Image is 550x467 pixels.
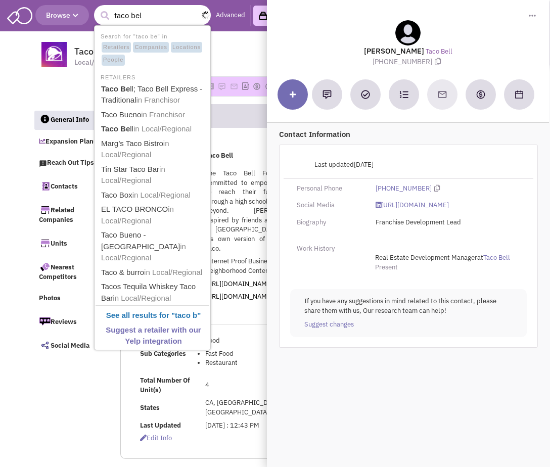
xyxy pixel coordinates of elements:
[101,205,174,225] span: in Local/Regional
[323,90,332,99] img: Add a note
[34,175,104,197] a: Contacts
[205,349,307,359] li: Fast Food
[132,191,191,199] span: in Local/Regional
[375,253,477,262] span: Real Estate Development Manager
[483,253,510,263] a: Taco Bell
[376,218,461,226] span: Franchise Development Lead
[290,184,369,194] div: Personal Phone
[399,90,408,99] img: Subscribe to a cadence
[376,184,432,194] a: [PHONE_NUMBER]
[98,108,209,122] a: Taco Buenoin Franchisor
[74,45,112,57] span: Taco Bell
[203,255,308,277] td: Internet Proof Business, Neighborhood Centered Retail
[290,244,369,254] div: Work History
[304,297,513,315] p: If you have any suggestions in mind related to this contact, please share them with us, Our resea...
[230,82,238,90] img: Please add to your accounts
[102,42,131,53] span: Retailers
[98,203,209,227] a: EL TACO BRONCOin Local/Regional
[426,47,452,57] a: Taco Bell
[144,268,202,276] span: in Local/Regional
[290,218,369,227] div: Biography
[140,349,186,358] b: Sub Categories
[96,71,209,82] li: RETAILERS
[304,320,354,330] a: Suggest changes
[216,11,245,20] a: Advanced
[279,129,538,139] p: Contact Information
[98,309,209,322] a: See all results for "taco b"
[205,169,307,253] span: The Taco Bell Foundation is committed to empowering youth to reach their full potential through a...
[34,232,104,254] a: Units
[203,374,308,396] td: 4
[171,42,202,53] span: Locations
[290,201,369,210] div: Social Media
[34,289,104,308] a: Photos
[46,11,78,20] span: Browse
[34,132,104,152] a: Expansion Plans
[98,280,209,305] a: Tacos Tequila Whiskey Taco Barin Local/Regional
[140,434,172,442] span: Edit info
[98,228,209,265] a: Taco Bueno - [GEOGRAPHIC_DATA]in Local/Regional
[94,5,211,25] input: Search
[96,30,209,67] li: Search for "taco be" in
[140,403,160,412] b: States
[34,311,104,332] a: Reviews
[364,46,424,56] lable: [PERSON_NAME]
[133,42,169,53] span: Companies
[34,335,104,356] a: Social Media
[290,155,380,174] div: Last updated
[7,5,32,24] img: SmartAdmin
[34,256,104,287] a: Nearest Competitors
[35,5,89,25] button: Browse
[34,199,104,230] a: Related Companies
[515,90,523,99] img: Schedule a Meeting
[102,55,125,66] span: People
[375,263,398,271] span: Present
[395,20,421,45] img: teammate.png
[113,294,171,302] span: in Local/Regional
[98,82,209,107] a: Taco Bell; Taco Bell Express - Traditionalin Franchisor
[101,124,130,133] b: Taco Be
[203,419,308,432] td: [DATE] : 12:43 PM
[98,137,209,162] a: Marg’s Taco Bistroin Local/Regional
[476,89,486,100] img: Create a deal
[218,82,226,90] img: Please add to your accounts
[98,122,209,136] a: Taco Bellin Local/Regional
[361,90,370,99] img: Add a Task
[140,421,181,430] b: Last Updated
[354,160,374,169] span: [DATE]
[34,154,104,173] a: Reach Out Tips
[140,376,190,394] b: Total Number Of Unit(s)
[34,111,104,130] a: General Info
[136,96,180,104] span: in Franchisor
[203,334,308,347] td: Food
[376,201,449,210] a: [URL][DOMAIN_NAME]
[74,57,144,68] span: Local/Regional Retail
[205,279,273,288] a: [URL][DOMAIN_NAME]
[373,57,443,66] span: [PHONE_NUMBER]
[101,84,130,93] b: Taco Be
[98,163,209,188] a: Tin Star Taco Barin Local/Regional
[375,253,510,262] span: at
[141,110,185,119] span: in Franchisor
[98,323,209,348] a: Suggest a retailer with our Yelp integration
[106,325,201,346] b: Suggest a retailer with our Yelp integration
[205,292,273,301] a: [URL][DOMAIN_NAME]
[265,82,273,90] img: Please add to your accounts
[98,189,209,202] a: Taco Boxin Local/Regional
[106,311,201,319] b: See all results for "taco b"
[205,151,233,160] b: Taco Bell
[253,6,312,26] a: Collections
[203,397,308,419] td: CA, [GEOGRAPHIC_DATA], [GEOGRAPHIC_DATA]
[258,11,268,21] img: icon-collection-lavender-black.svg
[98,266,209,279] a: Taco & burroin Local/Regional
[253,82,261,90] img: Please add to your accounts
[205,358,307,368] li: Restaurant
[133,124,192,133] span: in Local/Regional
